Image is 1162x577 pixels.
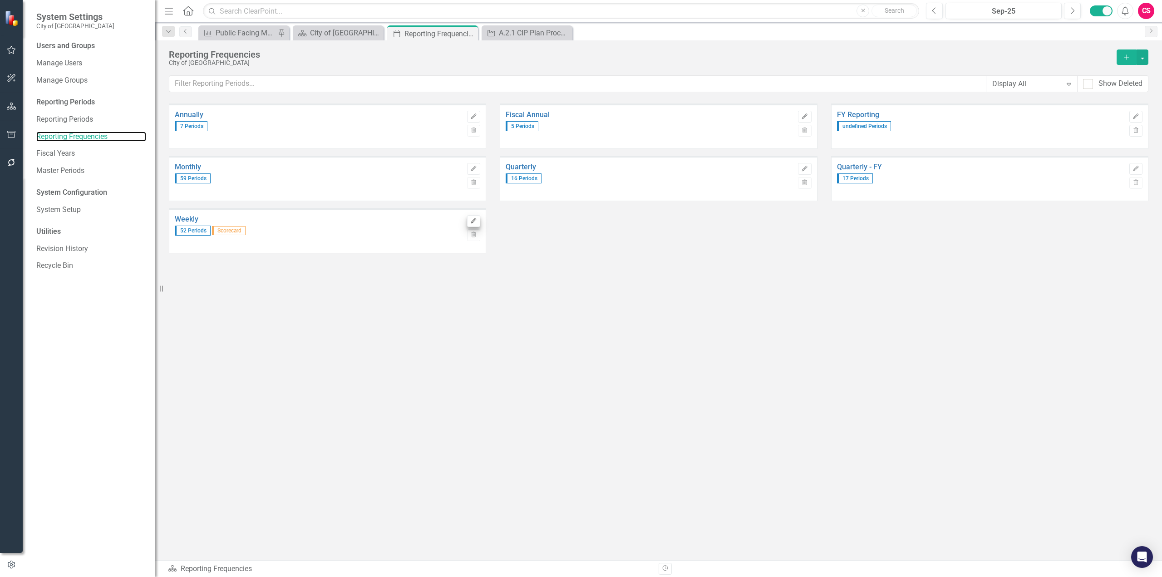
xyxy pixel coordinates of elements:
[949,6,1059,17] div: Sep-25
[203,3,919,19] input: Search ClearPoint...
[36,22,114,30] small: City of [GEOGRAPHIC_DATA]
[175,226,211,236] span: 52 Periods
[295,27,381,39] a: City of [GEOGRAPHIC_DATA] Strategic Plan
[506,111,793,119] a: Fiscal Annual
[1138,3,1154,19] button: CS
[506,173,542,183] span: 16 Periods
[216,27,276,39] div: Public Facing Measures
[175,121,207,131] span: 7 Periods
[175,111,463,119] a: Annually
[36,114,146,125] a: Reporting Periods
[1098,79,1142,89] div: Show Deleted
[885,7,904,14] span: Search
[36,244,146,254] a: Revision History
[484,27,570,39] a: A.2.1 CIP Plan Process
[36,75,146,86] a: Manage Groups
[837,121,891,131] span: undefined Periods
[212,226,246,235] span: Scorecard
[36,11,114,22] span: System Settings
[36,187,146,198] div: System Configuration
[36,166,146,176] a: Master Periods
[36,261,146,271] a: Recycle Bin
[871,5,917,17] button: Search
[175,215,463,223] a: Weekly
[168,564,652,574] div: Reporting Frequencies
[36,132,146,142] a: Reporting Frequencies
[201,27,276,39] a: Public Facing Measures
[837,111,1125,119] a: FY Reporting
[36,227,146,237] div: Utilities
[36,58,146,69] a: Manage Users
[310,27,381,39] div: City of [GEOGRAPHIC_DATA] Strategic Plan
[36,97,146,108] div: Reporting Periods
[36,205,146,215] a: System Setup
[175,163,463,171] a: Monthly
[175,173,211,183] span: 59 Periods
[499,27,570,39] div: A.2.1 CIP Plan Process
[36,41,146,51] div: Users and Groups
[506,121,538,131] span: 5 Periods
[506,163,793,171] a: Quarterly
[5,10,20,26] img: ClearPoint Strategy
[169,59,1112,66] div: City of [GEOGRAPHIC_DATA]
[1131,546,1153,568] div: Open Intercom Messenger
[36,148,146,159] a: Fiscal Years
[169,49,1112,59] div: Reporting Frequencies
[945,3,1062,19] button: Sep-25
[992,79,1062,89] div: Display All
[837,173,873,183] span: 17 Periods
[404,28,476,39] div: Reporting Frequencies
[169,75,986,92] input: Filter Reporting Periods...
[837,163,1125,171] a: Quarterly - FY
